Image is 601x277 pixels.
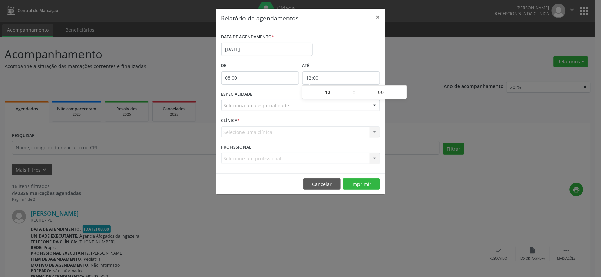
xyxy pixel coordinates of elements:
[221,32,274,43] label: DATA DE AGENDAMENTO
[221,61,299,71] label: De
[221,71,299,85] input: Selecione o horário inicial
[302,86,353,99] input: Hour
[221,142,252,153] label: PROFISSIONAL
[221,116,240,126] label: CLÍNICA
[353,85,355,99] span: :
[221,43,313,56] input: Selecione uma data ou intervalo
[343,178,380,190] button: Imprimir
[302,61,380,71] label: ATÉ
[303,178,341,190] button: Cancelar
[221,89,253,100] label: ESPECIALIDADE
[355,86,407,99] input: Minute
[224,102,290,109] span: Seleciona uma especialidade
[221,13,299,22] h5: Relatório de agendamentos
[371,9,385,25] button: Close
[302,71,380,85] input: Selecione o horário final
